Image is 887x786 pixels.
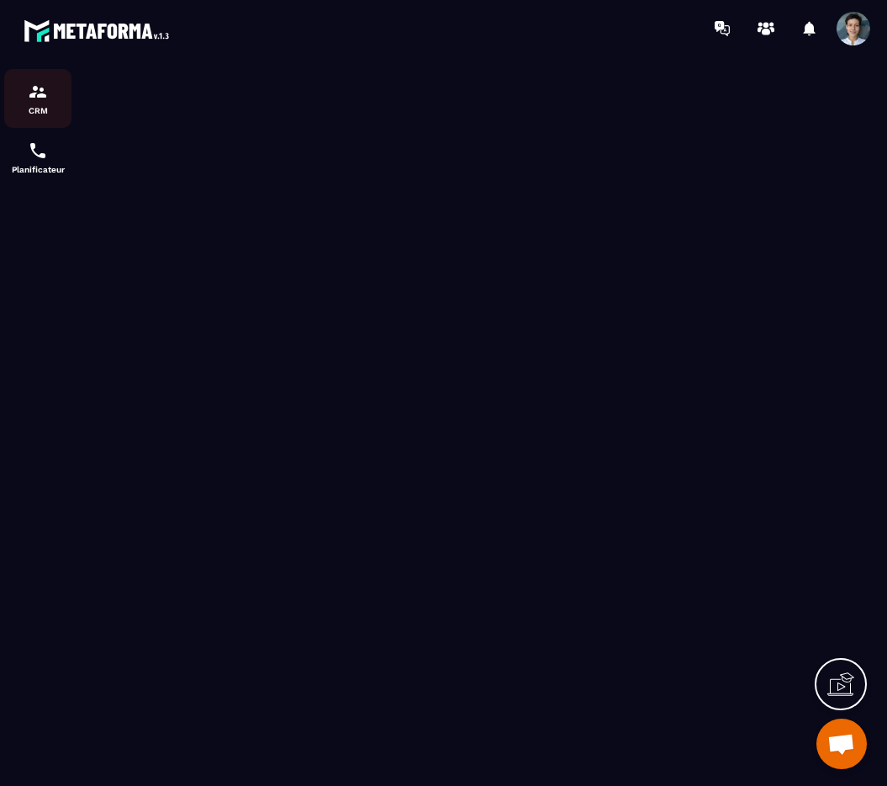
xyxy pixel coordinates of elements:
[4,106,71,115] p: CRM
[28,141,48,161] img: scheduler
[4,128,71,187] a: schedulerschedulerPlanificateur
[28,82,48,102] img: formation
[816,719,867,769] div: Ouvrir le chat
[4,165,71,174] p: Planificateur
[4,69,71,128] a: formationformationCRM
[24,15,175,46] img: logo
